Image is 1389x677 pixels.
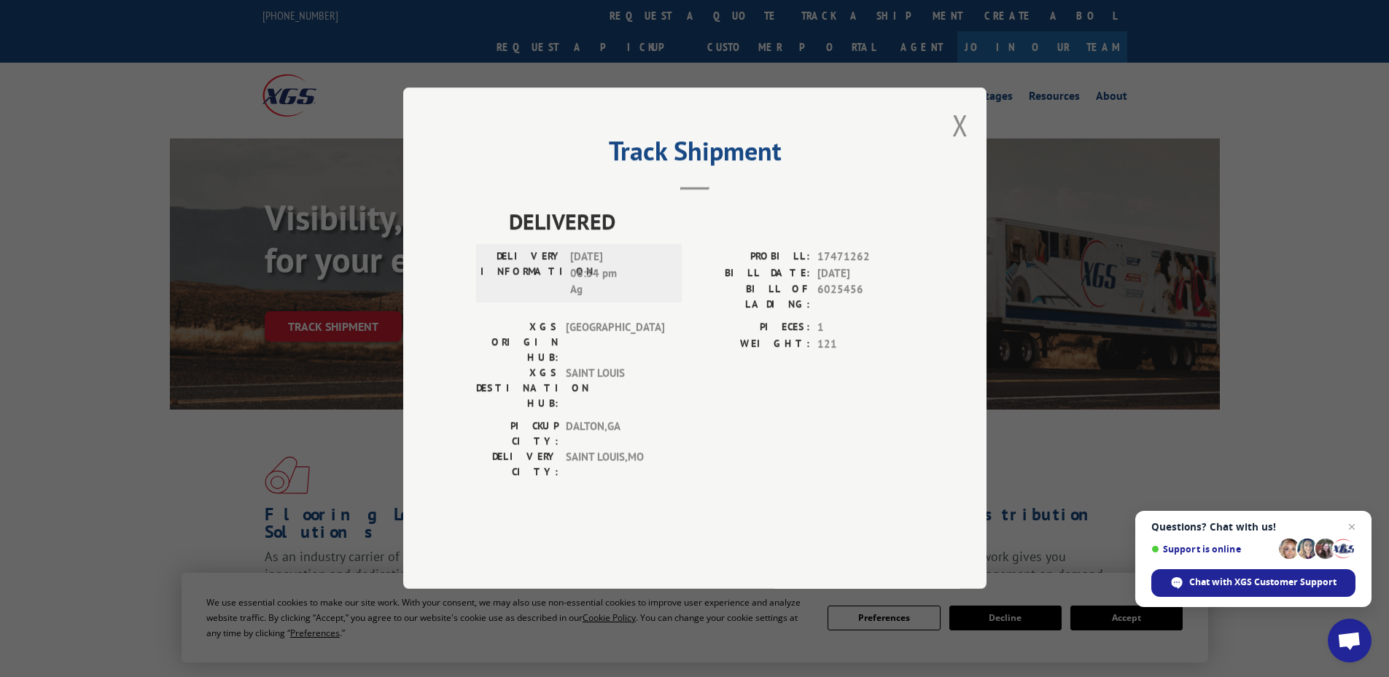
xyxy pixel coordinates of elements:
[476,366,559,412] label: XGS DESTINATION HUB:
[1151,544,1274,555] span: Support is online
[695,336,810,353] label: WEIGHT:
[1328,619,1372,662] div: Open chat
[1189,576,1337,589] span: Chat with XGS Customer Support
[817,249,914,266] span: 17471262
[1151,569,1355,597] div: Chat with XGS Customer Support
[817,282,914,313] span: 6025456
[1343,518,1361,536] span: Close chat
[695,320,810,337] label: PIECES:
[817,265,914,282] span: [DATE]
[952,106,968,144] button: Close modal
[476,141,914,168] h2: Track Shipment
[817,336,914,353] span: 121
[566,419,664,450] span: DALTON , GA
[695,265,810,282] label: BILL DATE:
[509,206,914,238] span: DELIVERED
[695,282,810,313] label: BILL OF LADING:
[566,450,664,480] span: SAINT LOUIS , MO
[695,249,810,266] label: PROBILL:
[817,320,914,337] span: 1
[566,320,664,366] span: [GEOGRAPHIC_DATA]
[476,450,559,480] label: DELIVERY CITY:
[570,249,669,299] span: [DATE] 06:34 pm Ag
[480,249,563,299] label: DELIVERY INFORMATION:
[566,366,664,412] span: SAINT LOUIS
[476,419,559,450] label: PICKUP CITY:
[476,320,559,366] label: XGS ORIGIN HUB:
[1151,521,1355,533] span: Questions? Chat with us!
